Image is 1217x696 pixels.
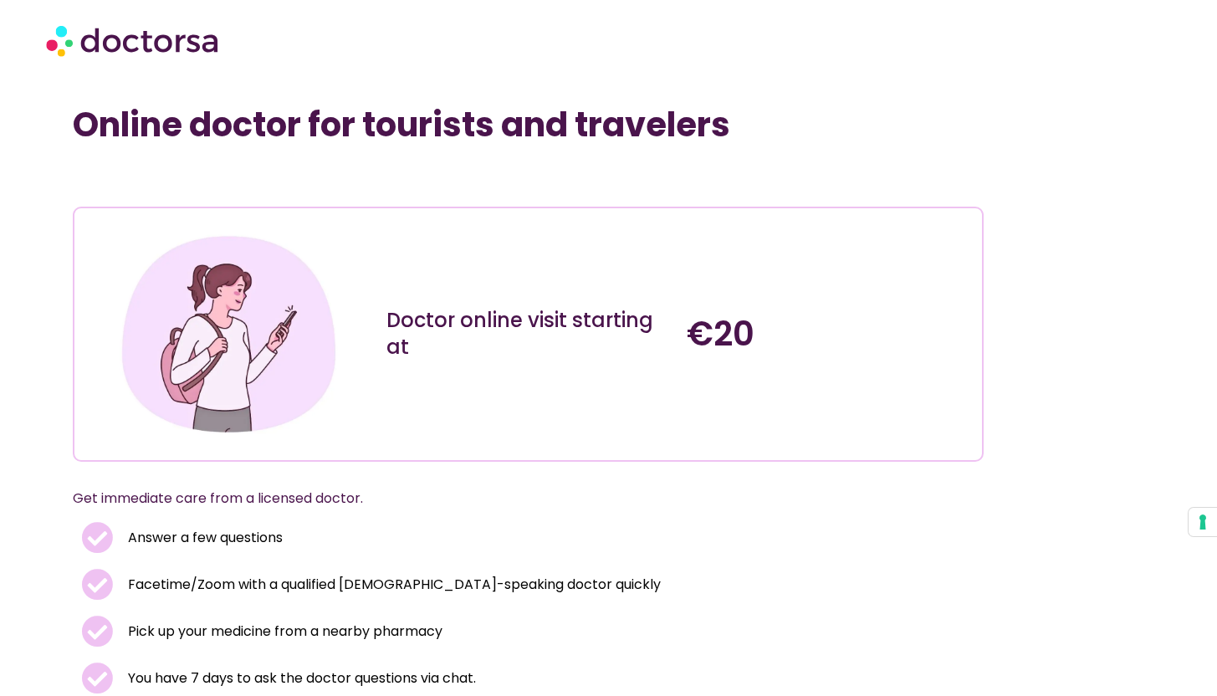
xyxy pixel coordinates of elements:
iframe: Customer reviews powered by Trustpilot [81,170,332,190]
h1: Online doctor for tourists and travelers [73,105,983,145]
div: Doctor online visit starting at [386,307,669,361]
span: You have 7 days to ask the doctor questions via chat. [124,667,476,690]
span: Answer a few questions [124,526,283,550]
p: Get immediate care from a licensed doctor. [73,487,943,510]
span: Facetime/Zoom with a qualified [DEMOGRAPHIC_DATA]-speaking doctor quickly [124,573,661,596]
span: Pick up your medicine from a nearby pharmacy [124,620,442,643]
button: Your consent preferences for tracking technologies [1189,508,1217,536]
img: Illustration depicting a young woman in a casual outfit, engaged with her smartphone. She has a p... [115,221,341,447]
h4: €20 [687,314,969,354]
